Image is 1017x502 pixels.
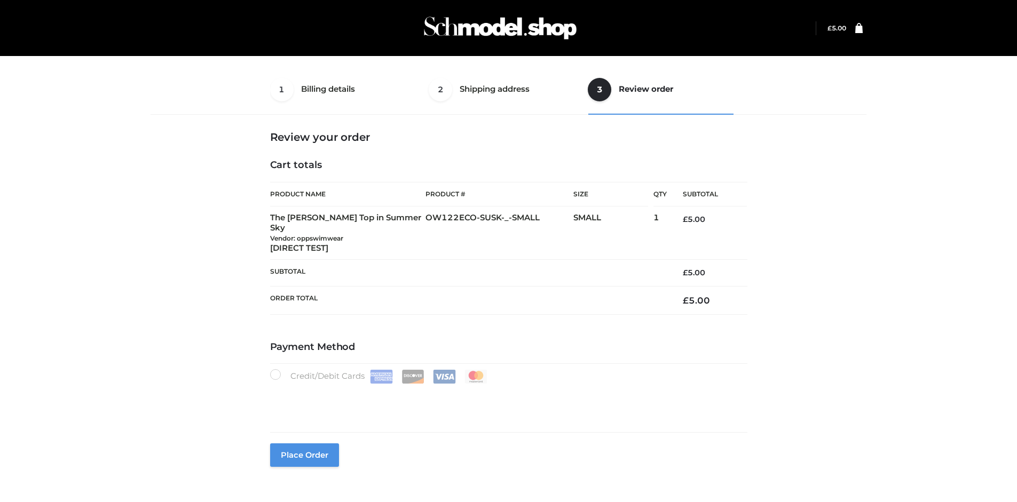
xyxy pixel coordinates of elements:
h4: Payment Method [270,341,747,353]
bdi: 5.00 [683,214,705,224]
span: £ [683,295,689,306]
bdi: 5.00 [683,268,705,277]
span: £ [683,214,688,224]
th: Size [573,182,648,206]
th: Subtotal [270,260,667,286]
th: Product # [425,182,573,206]
td: SMALL [573,206,653,260]
img: Visa [433,370,456,384]
span: £ [683,268,688,277]
bdi: 5.00 [683,295,710,306]
th: Order Total [270,286,667,314]
th: Product Name [270,182,426,206]
th: Qty [653,182,667,206]
small: Vendor: oppswimwear [270,234,343,242]
button: Place order [270,443,339,467]
td: OW122ECO-SUSK-_-SMALL [425,206,573,260]
h4: Cart totals [270,160,747,171]
iframe: Secure payment input frame [268,381,745,420]
a: £5.00 [827,24,846,32]
bdi: 5.00 [827,24,846,32]
span: £ [827,24,832,32]
td: 1 [653,206,667,260]
img: Mastercard [464,370,487,384]
label: Credit/Debit Cards [270,369,488,384]
h3: Review your order [270,131,747,144]
img: Amex [370,370,393,384]
th: Subtotal [667,182,747,206]
td: The [PERSON_NAME] Top in Summer Sky [DIRECT TEST] [270,206,426,260]
img: Schmodel Admin 964 [420,7,580,49]
img: Discover [401,370,424,384]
